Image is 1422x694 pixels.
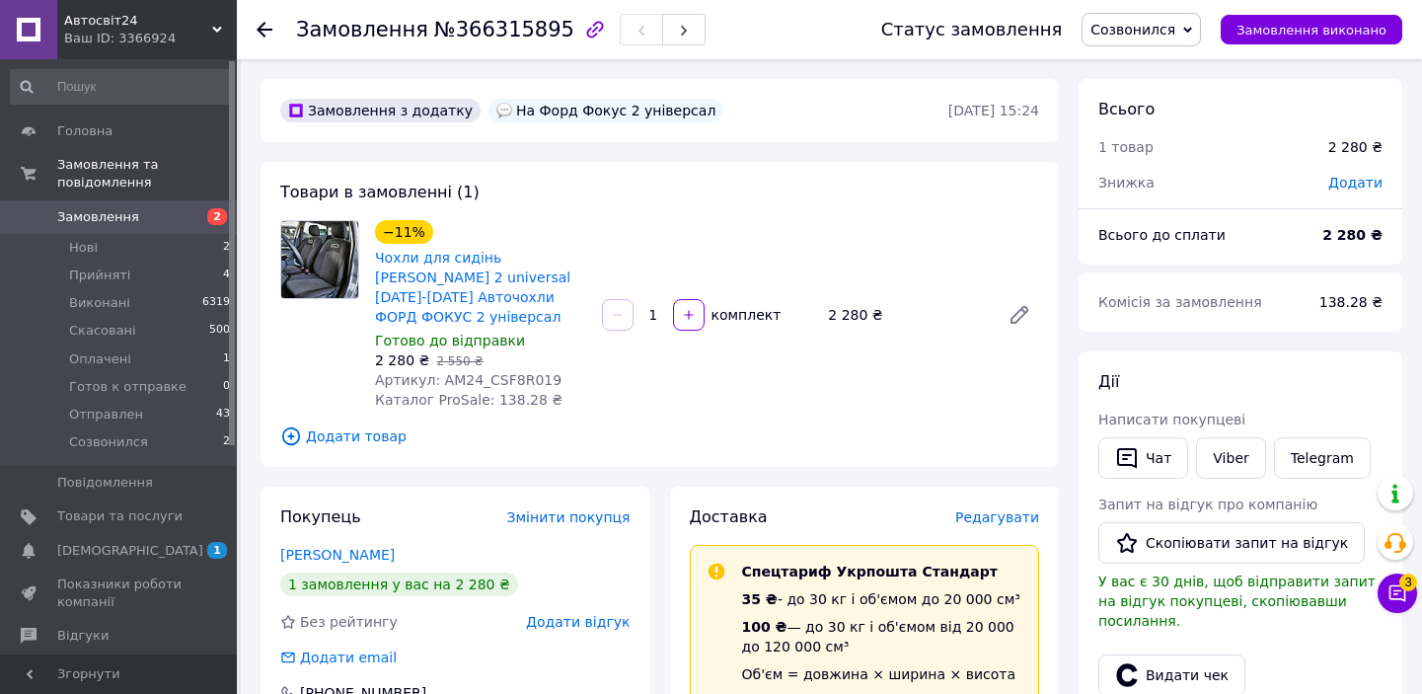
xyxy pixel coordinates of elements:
a: Viber [1196,437,1265,479]
span: 3 [1399,574,1417,591]
span: 35 ₴ [742,591,778,607]
input: Пошук [10,69,232,105]
span: Готов к отправке [69,378,187,396]
span: Знижка [1098,175,1155,191]
span: Додати [1328,175,1383,191]
button: Скопіювати запит на відгук [1098,522,1365,564]
img: Чохли для сидінь FORD FOCUS 2 universal 2004-2011 Авточохли ФОРД ФОКУС 2 універсал [281,221,358,298]
span: Доставка [690,507,768,526]
div: Ваш ID: 3366924 [64,30,237,47]
div: −11% [375,220,433,244]
span: 6319 [202,294,230,312]
span: 2 550 ₴ [436,354,483,368]
span: 2 [223,433,230,451]
span: Показники роботи компанії [57,576,183,611]
span: Головна [57,122,112,140]
div: На Форд Фокус 2 універсал [488,99,723,122]
button: Чат з покупцем3 [1378,574,1417,613]
div: Статус замовлення [881,20,1063,39]
span: 2 [207,208,227,225]
button: Замовлення виконано [1221,15,1402,44]
div: Об'єм = довжина × ширина × висота [742,664,1023,684]
span: Нові [69,239,98,257]
div: Повернутися назад [257,20,272,39]
div: комплект [707,305,784,325]
span: 500 [209,322,230,340]
span: Прийняті [69,267,130,284]
span: Написати покупцеві [1098,412,1245,427]
span: Созвонился [1090,22,1175,38]
span: 4 [223,267,230,284]
span: 43 [216,406,230,424]
span: Всього [1098,100,1155,118]
span: 2 [223,239,230,257]
a: Telegram [1274,437,1371,479]
span: Покупець [280,507,361,526]
img: :speech_balloon: [496,103,512,118]
span: Замовлення [57,208,139,226]
span: Товари в замовленні (1) [280,183,480,201]
a: Редагувати [1000,295,1039,335]
div: Додати email [298,648,399,667]
div: - до 30 кг і об'ємом до 20 000 см³ [742,589,1023,609]
span: Повідомлення [57,474,153,492]
span: Додати відгук [526,614,630,630]
span: 1 [223,350,230,368]
span: Каталог ProSale: 138.28 ₴ [375,392,562,408]
span: Товари та послуги [57,507,183,525]
span: Редагувати [955,509,1039,525]
span: 1 товар [1098,139,1154,155]
span: 100 ₴ [742,619,787,635]
span: 138.28 ₴ [1319,294,1383,310]
span: Відгуки [57,627,109,645]
span: Комісія за замовлення [1098,294,1262,310]
span: Артикул: AM24_CSF8R019 [375,372,561,388]
span: Автосвіт24 [64,12,212,30]
span: Всього до сплати [1098,227,1226,243]
span: [DEMOGRAPHIC_DATA] [57,542,203,560]
div: 2 280 ₴ [1328,137,1383,157]
div: Додати email [278,648,399,667]
span: Замовлення та повідомлення [57,156,237,192]
span: Замовлення [296,18,428,41]
span: Дії [1098,372,1119,391]
span: Замовлення виконано [1236,23,1386,38]
span: Змінити покупця [507,509,631,525]
span: Запит на відгук про компанію [1098,497,1317,512]
div: 2 280 ₴ [820,301,992,329]
a: Чохли для сидінь [PERSON_NAME] 2 universal [DATE]-[DATE] Авточохли ФОРД ФОКУС 2 універсал [375,250,570,325]
div: — до 30 кг і об'ємом від 20 000 до 120 000 см³ [742,617,1023,656]
span: №366315895 [434,18,574,41]
div: 1 замовлення у вас на 2 280 ₴ [280,573,518,596]
span: 1 [207,542,227,559]
span: Оплачені [69,350,131,368]
span: Созвонился [69,433,148,451]
span: Додати товар [280,425,1039,447]
span: 2 280 ₴ [375,352,429,368]
span: 0 [223,378,230,396]
b: 2 280 ₴ [1322,227,1383,243]
span: Отправлен [69,406,143,424]
span: Спецтариф Укрпошта Стандарт [742,564,998,579]
time: [DATE] 15:24 [948,103,1039,118]
span: Скасовані [69,322,136,340]
div: Замовлення з додатку [280,99,481,122]
span: У вас є 30 днів, щоб відправити запит на відгук покупцеві, скопіювавши посилання. [1098,574,1376,629]
button: Чат [1098,437,1188,479]
a: [PERSON_NAME] [280,547,395,563]
span: Готово до відправки [375,333,525,348]
span: Без рейтингу [300,614,398,630]
span: Виконані [69,294,130,312]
